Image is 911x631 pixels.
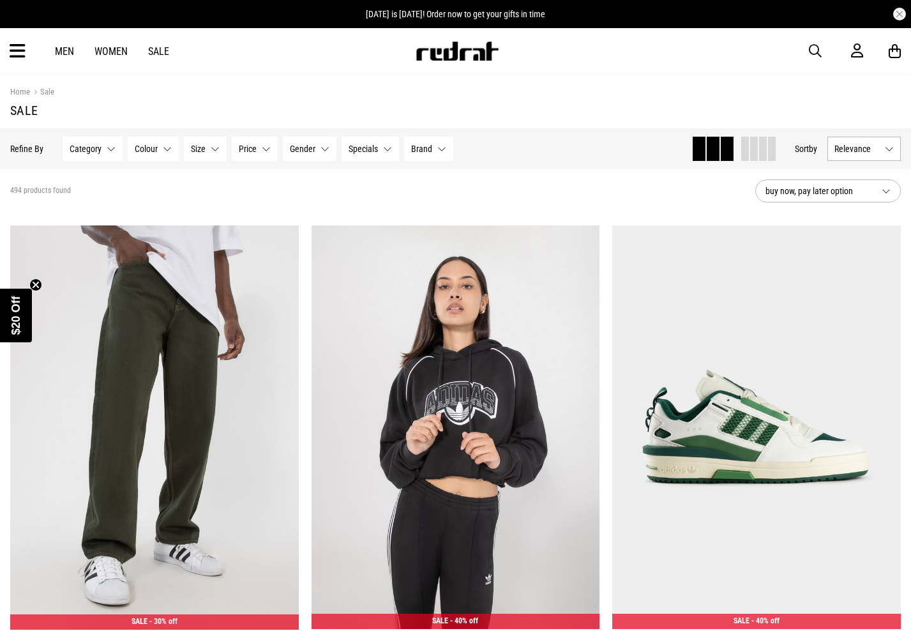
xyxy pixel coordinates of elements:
[342,137,399,161] button: Specials
[349,144,378,154] span: Specials
[132,617,147,626] span: SALE
[184,137,227,161] button: Size
[283,137,336,161] button: Gender
[63,137,123,161] button: Category
[232,137,278,161] button: Price
[55,45,74,57] a: Men
[135,144,158,154] span: Colour
[29,278,42,291] button: Close teaser
[10,144,43,154] p: Refine By
[30,87,54,99] a: Sale
[128,137,179,161] button: Colour
[10,186,71,196] span: 494 products found
[834,144,880,154] span: Relevance
[191,144,206,154] span: Size
[10,225,299,630] img: Lee L-four Baggy Relaxed Pants in Green
[239,144,257,154] span: Price
[149,617,177,626] span: - 30% off
[809,144,817,154] span: by
[366,9,545,19] span: [DATE] is [DATE]! Order now to get your gifts in time
[795,141,817,156] button: Sortby
[734,616,749,625] span: SALE
[415,42,499,61] img: Redrat logo
[751,616,779,625] span: - 40% off
[94,45,128,57] a: Women
[148,45,169,57] a: Sale
[70,144,102,154] span: Category
[765,183,871,199] span: buy now, pay later option
[411,144,432,154] span: Brand
[827,137,901,161] button: Relevance
[404,137,453,161] button: Brand
[312,225,600,629] img: Adidas Originals Cs Crop Hoodie - Womens in Black
[450,616,478,625] span: - 40% off
[10,296,22,335] span: $20 Off
[290,144,315,154] span: Gender
[10,103,901,118] h1: Sale
[755,179,901,202] button: buy now, pay later option
[612,225,901,629] img: Adidas Originals Forum Mod Low Shoes in White
[432,616,448,625] span: SALE
[10,87,30,96] a: Home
